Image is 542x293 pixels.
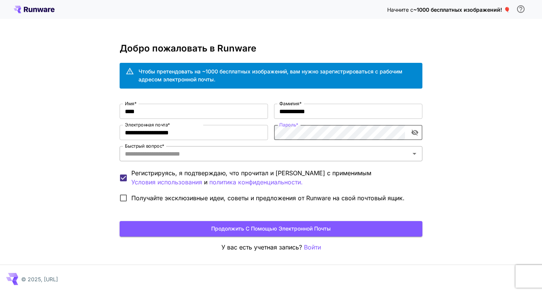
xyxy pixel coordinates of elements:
font: Регистрируясь, я подтверждаю, что прочитал и [PERSON_NAME] с применимым [131,169,371,177]
font: У вас есть учетная запись? [221,243,302,251]
label: Имя [125,100,137,107]
font: и [204,178,207,186]
label: Электронная почта [125,122,170,128]
button: Продолжить с помощью электронной почты [120,221,422,237]
label: Пароль [279,122,298,128]
button: Чтобы претендовать на бесплатный кредит, вам необходимо зарегистрироваться с помощью рабочего адр... [513,2,528,17]
button: Войти [304,243,321,252]
div: Чтобы претендовать на ~1000 бесплатных изображений, вам нужно зарегистрироваться с рабочим адресо... [139,67,416,83]
button: Переключение видимости пароля [408,126,422,139]
span: Начните с [387,6,413,13]
p: политика конфиденциальности. [209,178,303,187]
label: Быстрый вопрос [125,143,164,149]
button: Регистрируясь, я подтверждаю, что прочитал и [PERSON_NAME] с применимым и политика конфиденциальн... [131,178,202,187]
button: Регистрируясь, я подтверждаю, что прочитал и [PERSON_NAME] с применимым Условия использования и [209,178,303,187]
font: Условия использования [131,178,202,186]
p: © 2025, [URL] [21,275,58,283]
span: Получайте эксклюзивные идеи, советы и предложения от Runware на свой почтовый ящик. [131,193,405,203]
h3: Добро пожаловать в Runware [120,43,422,54]
span: ~1000 бесплатных изображений! 🎈 [413,6,510,13]
label: Фамилия [279,100,302,107]
button: Открытый [409,148,420,159]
